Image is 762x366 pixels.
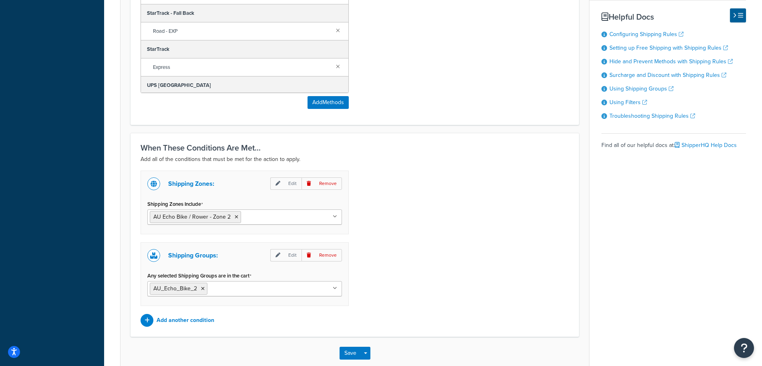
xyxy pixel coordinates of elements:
[609,84,674,93] a: Using Shipping Groups
[609,98,647,107] a: Using Filters
[601,12,746,21] h3: Helpful Docs
[153,213,231,221] span: AU Echo Bike / Rower - Zone 2
[270,177,302,190] p: Edit
[141,143,569,152] h3: When These Conditions Are Met...
[609,57,733,66] a: Hide and Prevent Methods with Shipping Rules
[734,338,754,358] button: Open Resource Center
[141,76,348,95] div: UPS [GEOGRAPHIC_DATA]
[609,71,726,79] a: Surcharge and Discount with Shipping Rules
[141,40,348,58] div: StarTrack
[609,30,684,38] a: Configuring Shipping Rules
[302,177,342,190] p: Remove
[601,133,746,151] div: Find all of our helpful docs at:
[609,112,695,120] a: Troubleshooting Shipping Rules
[153,284,197,293] span: AU_Echo_Bike_2
[147,201,203,207] label: Shipping Zones Include
[308,96,349,109] button: AddMethods
[302,249,342,261] p: Remove
[340,347,361,360] button: Save
[157,315,214,326] p: Add another condition
[141,155,569,164] p: Add all of the conditions that must be met for the action to apply.
[609,44,728,52] a: Setting up Free Shipping with Shipping Rules
[153,62,330,73] span: Express
[675,141,737,149] a: ShipperHQ Help Docs
[168,178,214,189] p: Shipping Zones:
[153,26,330,37] span: Road - EXP
[270,249,302,261] p: Edit
[730,8,746,22] button: Hide Help Docs
[141,4,348,22] div: StarTrack - Fall Back
[168,250,218,261] p: Shipping Groups:
[147,273,251,279] label: Any selected Shipping Groups are in the cart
